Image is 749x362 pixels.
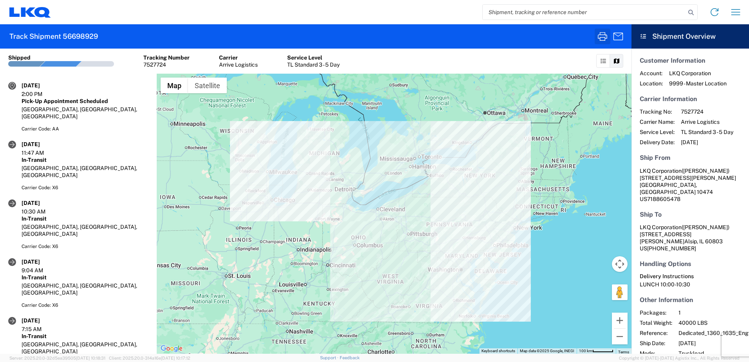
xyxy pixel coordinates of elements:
[22,317,61,324] div: [DATE]
[640,108,675,115] span: Tracking No:
[9,32,98,41] h2: Track Shipment 56698929
[22,341,148,355] div: [GEOGRAPHIC_DATA], [GEOGRAPHIC_DATA], [GEOGRAPHIC_DATA]
[612,329,628,344] button: Zoom out
[640,167,741,203] address: [GEOGRAPHIC_DATA], [GEOGRAPHIC_DATA] 10474 US
[22,106,148,120] div: [GEOGRAPHIC_DATA], [GEOGRAPHIC_DATA], [GEOGRAPHIC_DATA]
[669,70,727,77] span: LKQ Corporation
[640,95,741,103] h5: Carrier Information
[188,78,227,93] button: Show satellite imagery
[640,319,672,326] span: Total Weight:
[8,54,31,61] div: Shipped
[640,260,741,268] h5: Handling Options
[618,350,629,354] a: Terms
[612,256,628,272] button: Map camera controls
[483,5,686,20] input: Shipment, tracking or reference number
[681,118,733,125] span: Arrive Logistics
[640,281,741,288] div: LUNCH 10:00-10:30
[22,141,61,148] div: [DATE]
[320,355,340,360] a: Support
[612,284,628,300] button: Drag Pegman onto the map to open Street View
[640,80,663,87] span: Location:
[681,139,733,146] span: [DATE]
[619,355,740,362] span: Copyright © [DATE]-[DATE] Agistix Inc., All Rights Reserved
[22,267,61,274] div: 9:04 AM
[22,98,148,105] div: Pick-Up Appointment Scheduled
[640,273,741,280] h6: Delivery Instructions
[640,57,741,64] h5: Customer Information
[219,54,258,61] div: Carrier
[481,348,515,354] button: Keyboard shortcuts
[640,129,675,136] span: Service Level:
[640,224,741,252] address: Alsip, IL 60803 US
[22,258,61,265] div: [DATE]
[143,54,190,61] div: Tracking Number
[22,90,61,98] div: 2:00 PM
[681,129,733,136] span: TL Standard 3 - 5 Day
[22,165,148,179] div: [GEOGRAPHIC_DATA], [GEOGRAPHIC_DATA], [GEOGRAPHIC_DATA]
[647,245,696,252] span: [PHONE_NUMBER]
[640,309,672,316] span: Packages:
[640,329,672,337] span: Reference:
[640,175,736,181] span: [STREET_ADDRESS][PERSON_NAME]
[612,313,628,328] button: Zoom in
[22,82,61,89] div: [DATE]
[22,274,148,281] div: In-Transit
[640,340,672,347] span: Ship Date:
[22,302,148,309] div: Carrier Code: X6
[640,211,741,218] h5: Ship To
[219,61,258,68] div: Arrive Logistics
[22,199,61,206] div: [DATE]
[287,54,340,61] div: Service Level
[76,356,105,360] span: [DATE] 10:18:31
[22,333,148,340] div: In-Transit
[640,296,741,304] h5: Other Information
[109,356,190,360] span: Client: 2025.20.0-314a16e
[143,61,190,68] div: 7527724
[22,125,148,132] div: Carrier Code: AA
[22,282,148,296] div: [GEOGRAPHIC_DATA], [GEOGRAPHIC_DATA], [GEOGRAPHIC_DATA]
[631,24,749,49] header: Shipment Overview
[647,196,680,202] span: 7188605478
[161,78,188,93] button: Show street map
[287,61,340,68] div: TL Standard 3 - 5 Day
[640,350,672,357] span: Mode:
[22,326,61,333] div: 7:15 AM
[159,344,185,354] a: Open this area in Google Maps (opens a new window)
[22,149,61,156] div: 11:47 AM
[682,224,729,230] span: ([PERSON_NAME])
[579,349,592,353] span: 100 km
[640,118,675,125] span: Carrier Name:
[159,344,185,354] img: Google
[669,80,727,87] span: 9999 - Master Location
[681,108,733,115] span: 7527724
[9,356,105,360] span: Server: 2025.20.0-32d5ea39505
[22,223,148,237] div: [GEOGRAPHIC_DATA], [GEOGRAPHIC_DATA], [GEOGRAPHIC_DATA]
[640,70,663,77] span: Account:
[340,355,360,360] a: Feedback
[577,348,616,354] button: Map Scale: 100 km per 50 pixels
[640,139,675,146] span: Delivery Date:
[520,349,574,353] span: Map data ©2025 Google, INEGI
[22,208,61,215] div: 10:30 AM
[682,168,729,174] span: ([PERSON_NAME])
[640,168,682,174] span: LKQ Corporation
[22,243,148,250] div: Carrier Code: X6
[640,154,741,161] h5: Ship From
[22,184,148,191] div: Carrier Code: X6
[22,215,148,222] div: In-Transit
[640,224,729,244] span: LKQ Corporation [STREET_ADDRESS][PERSON_NAME]
[161,356,190,360] span: [DATE] 10:17:12
[22,156,148,163] div: In-Transit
